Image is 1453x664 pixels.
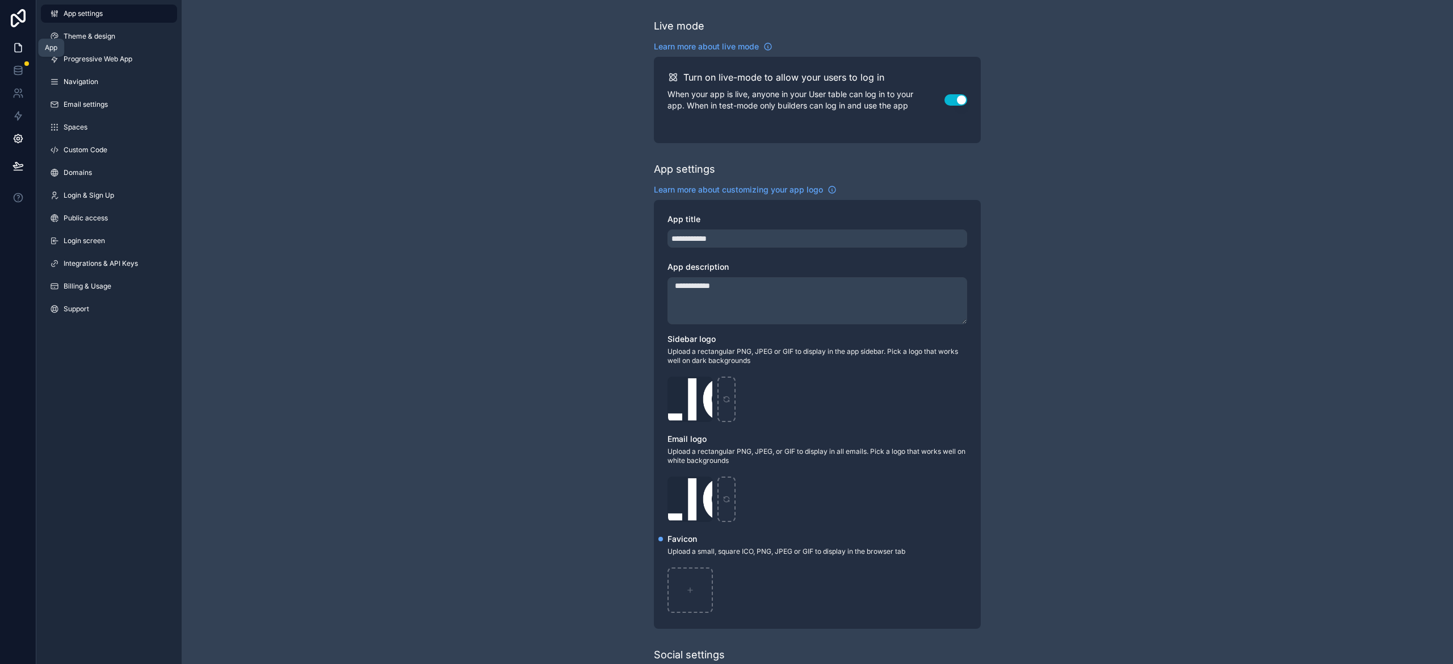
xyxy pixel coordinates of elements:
div: Social settings [654,647,725,663]
h2: Turn on live-mode to allow your users to log in [683,70,884,84]
a: Learn more about live mode [654,41,772,52]
a: Support [41,300,177,318]
span: Billing & Usage [64,282,111,291]
a: Login & Sign Up [41,186,177,204]
a: App settings [41,5,177,23]
span: Public access [64,214,108,223]
span: Spaces [64,123,87,132]
span: Progressive Web App [64,55,132,64]
a: Progressive Web App [41,50,177,68]
a: Email settings [41,95,177,114]
span: Upload a small, square ICO, PNG, JPEG or GIF to display in the browser tab [667,547,967,556]
a: Billing & Usage [41,277,177,295]
span: App settings [64,9,103,18]
span: Email settings [64,100,108,109]
span: Login & Sign Up [64,191,114,200]
a: Integrations & API Keys [41,254,177,273]
span: Learn more about live mode [654,41,759,52]
span: Favicon [667,534,697,544]
a: Public access [41,209,177,227]
span: Theme & design [64,32,115,41]
div: App [45,43,57,52]
span: Learn more about customizing your app logo [654,184,823,195]
a: Login screen [41,232,177,250]
a: Spaces [41,118,177,136]
span: App title [667,214,700,224]
a: Theme & design [41,27,177,45]
a: Domains [41,164,177,182]
span: Upload a rectangular PNG, JPEG, or GIF to display in all emails. Pick a logo that works well on w... [667,447,967,465]
span: Navigation [64,77,98,86]
a: Learn more about customizing your app logo [654,184,837,195]
a: Custom Code [41,141,177,159]
span: Email logo [667,434,707,444]
p: When your app is live, anyone in your User table can log in to your app. When in test-mode only b... [667,89,944,111]
span: Login screen [64,236,105,245]
span: Upload a rectangular PNG, JPEG or GIF to display in the app sidebar. Pick a logo that works well ... [667,347,967,365]
span: Custom Code [64,145,107,154]
span: Domains [64,168,92,177]
span: App description [667,262,729,272]
a: Navigation [41,73,177,91]
div: Live mode [654,18,704,34]
div: App settings [654,161,715,177]
span: Support [64,304,89,314]
span: Sidebar logo [667,334,716,344]
span: Integrations & API Keys [64,259,138,268]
